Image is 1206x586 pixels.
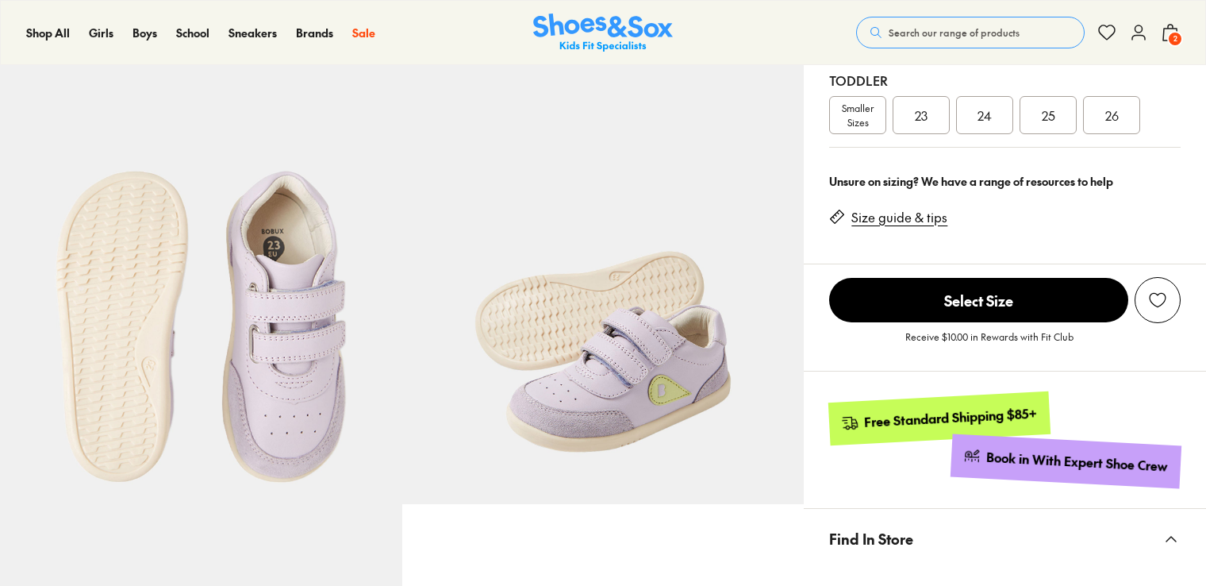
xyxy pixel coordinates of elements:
span: Sale [352,25,375,40]
span: Brands [296,25,333,40]
a: School [176,25,209,41]
img: SNS_Logo_Responsive.svg [533,13,673,52]
button: Add to Wishlist [1135,277,1181,323]
span: 2 [1167,31,1183,47]
button: 2 [1161,15,1180,50]
div: Toddler [829,71,1181,90]
span: Search our range of products [889,25,1020,40]
button: Search our range of products [856,17,1085,48]
span: 24 [977,106,992,125]
span: Smaller Sizes [830,101,885,129]
span: School [176,25,209,40]
span: Boys [133,25,157,40]
div: Free Standard Shipping $85+ [864,405,1038,431]
div: Unsure on sizing? We have a range of resources to help [829,173,1181,190]
span: Girls [89,25,113,40]
span: Select Size [829,278,1128,322]
a: Shoes & Sox [533,13,673,52]
a: Free Standard Shipping $85+ [828,391,1050,445]
a: Sneakers [229,25,277,41]
a: Book in With Expert Shoe Crew [951,434,1181,489]
span: Shop All [26,25,70,40]
a: Girls [89,25,113,41]
a: Brands [296,25,333,41]
img: 7-532092_1 [402,102,805,505]
a: Sale [352,25,375,41]
button: Find In Store [804,509,1206,569]
span: Sneakers [229,25,277,40]
span: 26 [1105,106,1119,125]
a: Shop All [26,25,70,41]
span: 23 [915,106,928,125]
div: Book in With Expert Shoe Crew [986,449,1169,476]
iframe: Find in Store [829,569,1181,569]
a: Size guide & tips [851,209,947,226]
a: Boys [133,25,157,41]
span: Find In Store [829,515,913,562]
button: Select Size [829,277,1128,323]
p: Receive $10.00 in Rewards with Fit Club [905,330,1073,358]
span: 25 [1042,106,1055,125]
